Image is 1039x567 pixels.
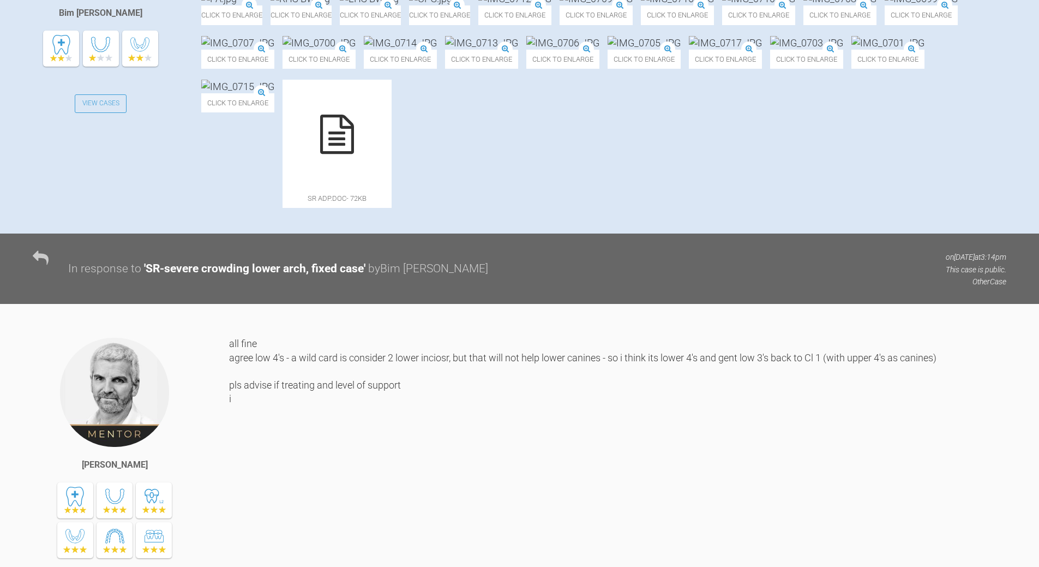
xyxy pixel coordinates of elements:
[526,50,599,69] span: Click to enlarge
[201,36,274,50] img: IMG_0707.JPG
[59,6,142,20] div: Bim [PERSON_NAME]
[641,5,714,25] span: Click to enlarge
[445,50,518,69] span: Click to enlarge
[201,80,274,93] img: IMG_0715.JPG
[201,93,274,112] span: Click to enlarge
[689,50,762,69] span: Click to enlarge
[368,260,488,278] div: by Bim [PERSON_NAME]
[340,5,401,25] span: Click to enlarge
[409,5,470,25] span: Click to enlarge
[770,36,843,50] img: IMG_0703.JPG
[364,36,437,50] img: IMG_0714.JPG
[82,458,148,472] div: [PERSON_NAME]
[526,36,599,50] img: IMG_0706.JPG
[201,5,262,25] span: Click to enlarge
[689,36,762,50] img: IMG_0717.JPG
[560,5,633,25] span: Click to enlarge
[445,36,518,50] img: IMG_0713.JPG
[75,94,127,113] a: View Cases
[885,5,958,25] span: Click to enlarge
[271,5,332,25] span: Click to enlarge
[478,5,551,25] span: Click to enlarge
[608,50,681,69] span: Click to enlarge
[946,276,1006,288] p: Other Case
[722,5,795,25] span: Click to enlarge
[283,50,356,69] span: Click to enlarge
[59,337,170,448] img: Ross Hobson
[851,50,924,69] span: Click to enlarge
[364,50,437,69] span: Click to enlarge
[144,260,365,278] div: ' SR-severe crowding lower arch, fixed case '
[68,260,141,278] div: In response to
[201,50,274,69] span: Click to enlarge
[946,251,1006,263] p: on [DATE] at 3:14pm
[946,264,1006,276] p: This case is public.
[851,36,924,50] img: IMG_0701.JPG
[608,36,681,50] img: IMG_0705.JPG
[283,36,356,50] img: IMG_0700.JPG
[770,50,843,69] span: Click to enlarge
[803,5,876,25] span: Click to enlarge
[283,189,392,208] span: SR ADP.doc - 72KB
